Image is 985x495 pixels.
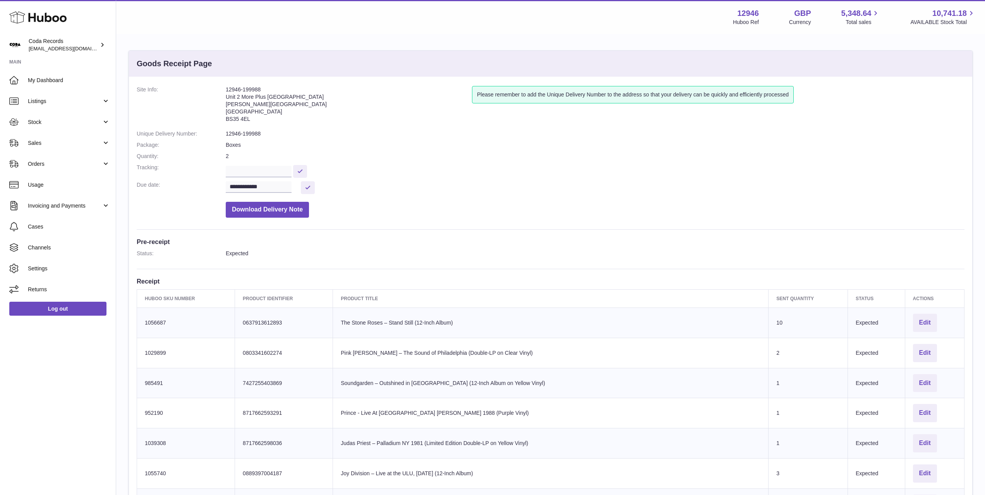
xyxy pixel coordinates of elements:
[137,398,235,428] td: 952190
[137,368,235,398] td: 985491
[905,289,964,308] th: Actions
[913,374,937,392] button: Edit
[794,8,811,19] strong: GBP
[333,368,769,398] td: Soundgarden – Outshined in [GEOGRAPHIC_DATA] (12-Inch Album on Yellow Vinyl)
[226,153,964,160] dd: 2
[333,428,769,459] td: Judas Priest – Palladium NY 1981 (Limited Edition Double-LP on Yellow Vinyl)
[137,130,226,137] dt: Unique Delivery Number:
[848,289,905,308] th: Status
[789,19,811,26] div: Currency
[137,153,226,160] dt: Quantity:
[737,8,759,19] strong: 12946
[769,398,848,428] td: 1
[846,19,880,26] span: Total sales
[235,289,333,308] th: Product Identifier
[137,181,226,194] dt: Due date:
[137,86,226,126] dt: Site Info:
[28,160,102,168] span: Orders
[769,428,848,459] td: 1
[28,77,110,84] span: My Dashboard
[226,141,964,149] dd: Boxes
[29,38,98,52] div: Coda Records
[333,458,769,488] td: Joy Division – Live at the ULU, [DATE] (12-Inch Album)
[913,404,937,422] button: Edit
[28,139,102,147] span: Sales
[235,428,333,459] td: 8717662598036
[848,398,905,428] td: Expected
[28,181,110,189] span: Usage
[137,308,235,338] td: 1056687
[913,434,937,452] button: Edit
[333,338,769,368] td: Pink [PERSON_NAME] – The Sound of Philadelphia (Double-LP on Clear Vinyl)
[841,8,880,26] a: 5,348.64 Total sales
[28,98,102,105] span: Listings
[235,398,333,428] td: 8717662593291
[333,308,769,338] td: The Stone Roses – Stand Still (12-Inch Album)
[913,464,937,483] button: Edit
[235,368,333,398] td: 7427255403869
[913,314,937,332] button: Edit
[137,250,226,257] dt: Status:
[235,338,333,368] td: 0803341602274
[137,237,964,246] h3: Pre-receipt
[9,302,106,316] a: Log out
[769,368,848,398] td: 1
[910,8,976,26] a: 10,741.18 AVAILABLE Stock Total
[137,141,226,149] dt: Package:
[910,19,976,26] span: AVAILABLE Stock Total
[333,289,769,308] th: Product title
[848,428,905,459] td: Expected
[226,202,309,218] button: Download Delivery Note
[29,45,114,52] span: [EMAIL_ADDRESS][DOMAIN_NAME]
[137,338,235,368] td: 1029899
[472,86,794,103] div: Please remember to add the Unique Delivery Number to the address so that your delivery can be qui...
[28,286,110,293] span: Returns
[848,458,905,488] td: Expected
[28,202,102,210] span: Invoicing and Payments
[769,308,848,338] td: 10
[137,289,235,308] th: Huboo SKU Number
[235,308,333,338] td: 0637913612893
[9,39,21,51] img: haz@pcatmedia.com
[137,164,226,177] dt: Tracking:
[733,19,759,26] div: Huboo Ref
[226,250,964,257] dd: Expected
[769,458,848,488] td: 3
[28,244,110,251] span: Channels
[932,8,967,19] span: 10,741.18
[848,368,905,398] td: Expected
[137,277,964,285] h3: Receipt
[848,338,905,368] td: Expected
[137,458,235,488] td: 1055740
[226,130,964,137] dd: 12946-199988
[137,58,212,69] h3: Goods Receipt Page
[28,265,110,272] span: Settings
[226,86,472,126] address: 12946-199988 Unit 2 More Plus [GEOGRAPHIC_DATA] [PERSON_NAME][GEOGRAPHIC_DATA] [GEOGRAPHIC_DATA] ...
[913,344,937,362] button: Edit
[841,8,872,19] span: 5,348.64
[769,289,848,308] th: Sent Quantity
[137,428,235,459] td: 1039308
[333,398,769,428] td: Prince - Live At [GEOGRAPHIC_DATA] [PERSON_NAME] 1988 (Purple Vinyl)
[769,338,848,368] td: 2
[28,119,102,126] span: Stock
[235,458,333,488] td: 0889397004187
[848,308,905,338] td: Expected
[28,223,110,230] span: Cases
